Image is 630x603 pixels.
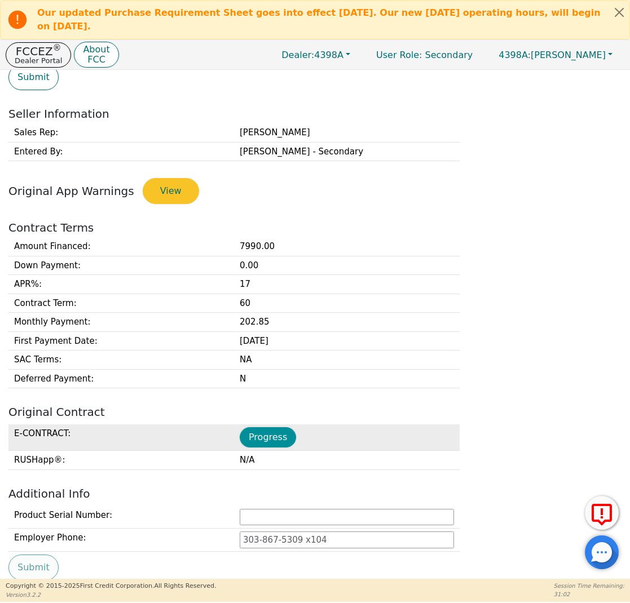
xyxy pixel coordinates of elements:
[8,184,134,198] span: Original App Warnings
[8,123,234,142] td: Sales Rep:
[376,50,422,60] span: User Role :
[234,256,460,275] td: 0.00
[6,591,216,599] p: Version 3.2.2
[8,275,234,294] td: APR% :
[234,142,460,161] td: [PERSON_NAME] - Secondary
[234,369,460,388] td: N
[143,178,199,204] button: View
[234,294,460,313] td: 60
[365,44,484,66] a: User Role: Secondary
[365,44,484,66] p: Secondary
[234,123,460,142] td: [PERSON_NAME]
[554,582,624,590] p: Session Time Remaining:
[240,427,296,447] button: Progress
[554,590,624,598] p: 31:02
[8,405,622,419] h2: Original Contract
[8,221,622,234] h2: Contract Terms
[37,7,601,32] b: Our updated Purchase Requirement Sheet goes into effect [DATE]. Our new [DATE] operating hours, w...
[6,42,71,68] button: FCCEZ®Dealer Portal
[8,313,234,332] td: Monthly Payment :
[74,42,118,68] button: AboutFCC
[234,237,460,256] td: 7990.00
[154,582,216,589] span: All Rights Reserved.
[585,496,619,530] button: Report Error to FCC
[499,50,531,60] span: 4398A:
[8,487,622,500] h2: Additional Info
[8,294,234,313] td: Contract Term :
[8,64,59,90] button: Submit
[8,107,622,121] h2: Seller Information
[83,45,109,54] p: About
[8,237,234,256] td: Amount Financed :
[15,57,62,64] p: Dealer Portal
[240,531,454,548] input: 303-867-5309 x104
[234,331,460,351] td: [DATE]
[499,50,606,60] span: [PERSON_NAME]
[83,55,109,64] p: FCC
[8,424,234,451] td: E-CONTRACT :
[8,142,234,161] td: Entered By:
[281,50,343,60] span: 4398A
[234,451,460,470] td: N/A
[8,331,234,351] td: First Payment Date :
[53,43,61,53] sup: ®
[234,313,460,332] td: 202.85
[8,369,234,388] td: Deferred Payment :
[609,1,629,24] button: Close alert
[270,46,362,64] button: Dealer:4398A
[8,351,234,370] td: SAC Terms :
[8,451,234,470] td: RUSHapp® :
[234,275,460,294] td: 17
[8,529,234,552] td: Employer Phone:
[8,256,234,275] td: Down Payment :
[8,506,234,529] td: Product Serial Number:
[6,582,216,591] p: Copyright © 2015- 2025 First Credit Corporation.
[487,46,624,64] button: 4398A:[PERSON_NAME]
[234,351,460,370] td: NA
[281,50,314,60] span: Dealer:
[15,46,62,57] p: FCCEZ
